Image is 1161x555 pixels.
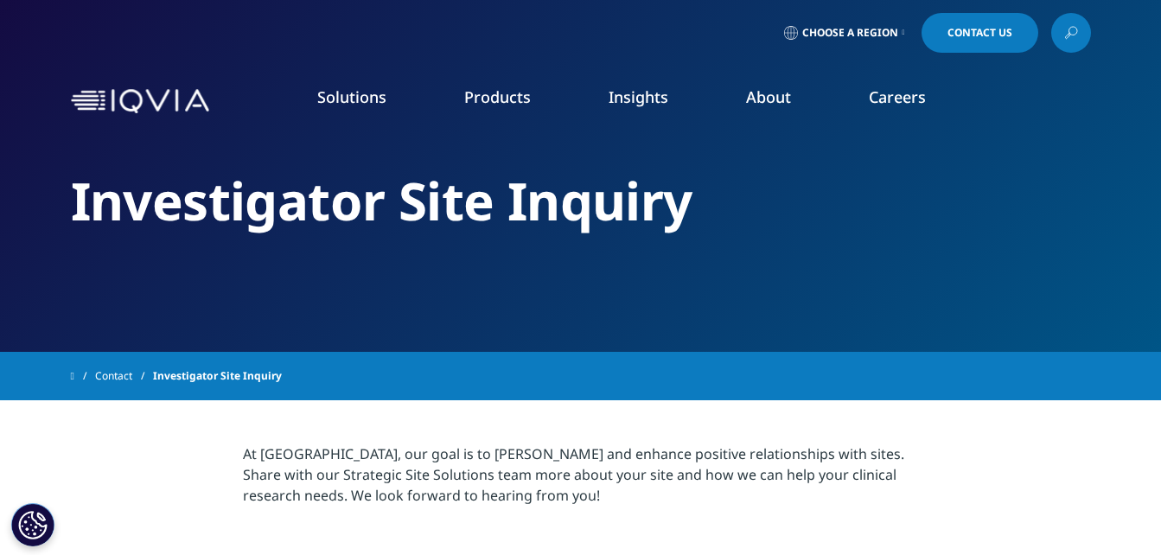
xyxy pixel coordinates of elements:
a: Products [464,86,531,107]
nav: Primary [216,61,1091,142]
button: Cookies Settings [11,503,54,546]
a: Contact Us [922,13,1038,53]
span: Choose a Region [802,26,898,40]
h2: Investigator Site Inquiry [71,169,1091,233]
span: Investigator Site Inquiry [153,360,282,392]
a: Insights [609,86,668,107]
img: IQVIA Healthcare Information Technology and Pharma Clinical Research Company [71,89,209,114]
a: Careers [869,86,926,107]
a: About [746,86,791,107]
a: Solutions [317,86,386,107]
div: At [GEOGRAPHIC_DATA], our goal is to [PERSON_NAME] and enhance positive relationships with sites.... [243,443,918,506]
a: Contact [95,360,153,392]
span: Contact Us [947,28,1012,38]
